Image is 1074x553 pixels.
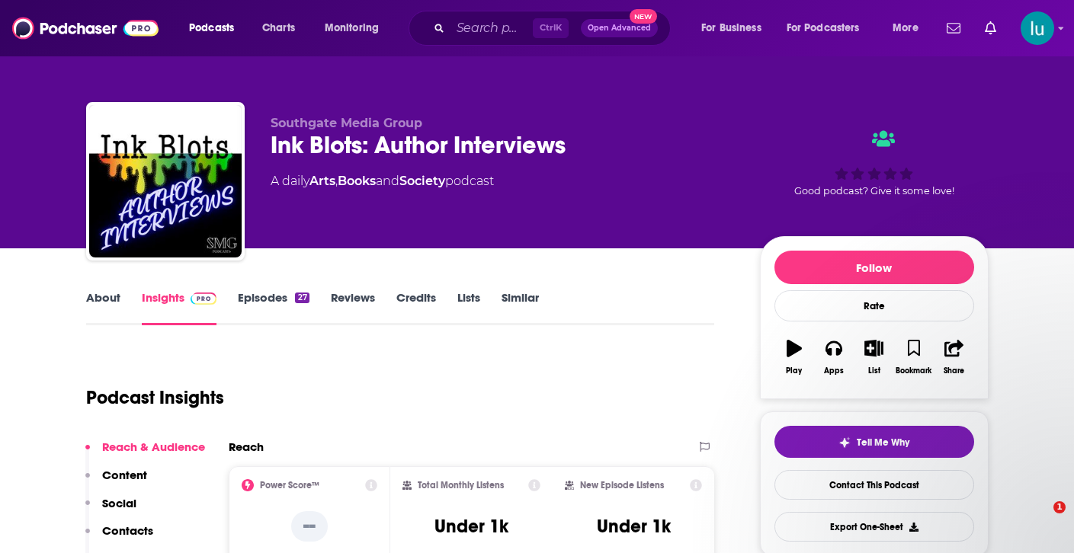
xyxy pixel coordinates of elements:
[271,172,494,190] div: A daily podcast
[597,515,671,538] h3: Under 1k
[189,18,234,39] span: Podcasts
[1021,11,1054,45] img: User Profile
[102,468,147,482] p: Content
[774,330,814,385] button: Play
[102,440,205,454] p: Reach & Audience
[85,440,205,468] button: Reach & Audience
[1021,11,1054,45] button: Show profile menu
[774,290,974,321] div: Rate
[423,11,685,46] div: Search podcasts, credits, & more...
[854,330,893,385] button: List
[331,290,375,325] a: Reviews
[396,290,436,325] a: Credits
[12,14,159,43] img: Podchaser - Follow, Share and Rate Podcasts
[941,15,967,41] a: Show notifications dropdown
[701,18,761,39] span: For Business
[229,440,264,454] h2: Reach
[502,290,539,325] a: Similar
[580,480,664,491] h2: New Episode Listens
[581,19,658,37] button: Open AdvancedNew
[418,480,504,491] h2: Total Monthly Listens
[399,174,445,188] a: Society
[142,290,217,325] a: InsightsPodchaser Pro
[457,290,480,325] a: Lists
[178,16,254,40] button: open menu
[102,523,153,538] p: Contacts
[325,18,379,39] span: Monitoring
[376,174,399,188] span: and
[238,290,309,325] a: Episodes27
[691,16,781,40] button: open menu
[1021,11,1054,45] span: Logged in as lusodano
[85,496,136,524] button: Social
[295,292,309,303] div: 27
[944,366,964,376] div: Share
[630,9,657,24] span: New
[777,16,882,40] button: open menu
[894,330,934,385] button: Bookmark
[271,116,422,130] span: Southgate Media Group
[774,251,974,284] button: Follow
[588,24,651,32] span: Open Advanced
[896,366,931,376] div: Bookmark
[338,174,376,188] a: Books
[893,18,919,39] span: More
[760,116,989,210] div: Good podcast? Give it some love!
[291,511,328,542] p: --
[794,185,954,197] span: Good podcast? Give it some love!
[434,515,508,538] h3: Under 1k
[1053,501,1066,513] span: 1
[85,468,147,496] button: Content
[979,15,1002,41] a: Show notifications dropdown
[309,174,335,188] a: Arts
[252,16,304,40] a: Charts
[786,366,802,376] div: Play
[86,386,224,409] h1: Podcast Insights
[882,16,938,40] button: open menu
[102,496,136,510] p: Social
[787,18,860,39] span: For Podcasters
[533,18,569,38] span: Ctrl K
[260,480,319,491] h2: Power Score™
[85,523,153,551] button: Contacts
[335,174,338,188] span: ,
[824,366,844,376] div: Apps
[262,18,295,39] span: Charts
[774,470,974,500] a: Contact This Podcast
[814,330,854,385] button: Apps
[89,105,242,257] img: Ink Blots: Author Interviews
[314,16,399,40] button: open menu
[868,366,880,376] div: List
[774,426,974,458] button: tell me why sparkleTell Me Why
[86,290,120,325] a: About
[191,292,217,305] img: Podchaser Pro
[1022,501,1059,538] iframe: Intercom live chat
[450,16,533,40] input: Search podcasts, credits, & more...
[774,512,974,542] button: Export One-Sheet
[934,330,973,385] button: Share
